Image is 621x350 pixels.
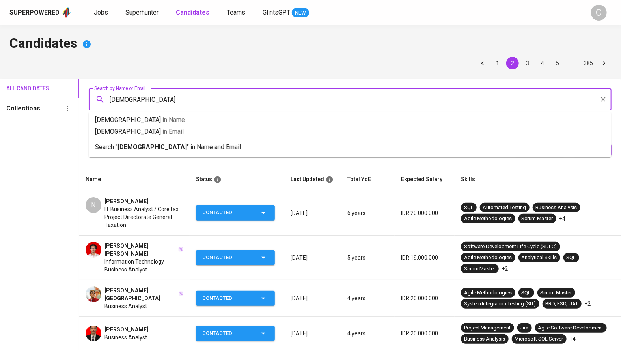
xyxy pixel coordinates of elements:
[559,215,566,223] p: +4
[94,8,110,18] a: Jobs
[104,326,148,333] span: [PERSON_NAME]
[581,57,595,69] button: Go to page 385
[196,326,275,341] button: Contacted
[125,9,159,16] span: Superhunter
[263,9,290,16] span: GlintsGPT
[227,8,247,18] a: Teams
[541,289,572,297] div: Scrum Master
[202,205,246,221] div: Contacted
[401,294,448,302] p: IDR 20.000.000
[292,9,309,17] span: NEW
[522,289,531,297] div: SQL
[598,94,609,105] button: Clear
[86,286,101,302] img: 0eabf6531324f5b5266661fe22a2764b.jpg
[464,324,511,332] div: Project Management
[546,300,578,308] div: BRD, FSD, UAT
[202,326,246,341] div: Contacted
[585,300,591,308] p: +2
[190,168,284,191] th: Status
[536,57,549,69] button: Go to page 4
[104,258,183,273] span: Information Technology Business Analyst
[401,254,448,262] p: IDR 19.000.000
[179,291,183,296] img: magic_wand.svg
[566,59,579,67] div: …
[395,168,455,191] th: Expected Salary
[125,8,160,18] a: Superhunter
[291,294,335,302] p: [DATE]
[483,204,526,211] div: Automated Testing
[475,57,612,69] nav: pagination navigation
[95,142,605,152] p: Search " " in Name and Email
[464,289,512,297] div: Agile Methodologies
[347,254,388,262] p: 5 years
[515,335,563,343] div: Microsoft SQL Server
[263,8,309,18] a: GlintsGPT NEW
[464,265,496,273] div: Scrum Master
[522,215,553,223] div: Scrum Master
[61,7,72,19] img: app logo
[567,254,576,262] div: SQL
[464,254,512,262] div: Agile Methodologies
[104,205,183,229] span: IT Business Analyst / CoreTax Project Directorate General Taxation
[104,197,148,205] span: [PERSON_NAME]
[178,247,183,252] img: magic_wand.svg
[95,127,605,137] p: [DEMOGRAPHIC_DATA]
[162,128,184,135] span: in Email
[476,57,489,69] button: Go to previous page
[196,291,275,306] button: Contacted
[86,242,101,258] img: 0f4cfb2c7bedb30d1c3fab230f8ac042.jpg
[104,286,178,302] span: [PERSON_NAME][GEOGRAPHIC_DATA]
[520,324,529,332] div: Jira
[291,329,335,337] p: [DATE]
[104,242,177,258] span: [PERSON_NAME] [PERSON_NAME]
[9,35,612,54] h4: Candidates
[551,57,564,69] button: Go to page 5
[6,84,38,94] span: All Candidates
[202,291,246,306] div: Contacted
[536,204,577,211] div: Business Analysis
[347,329,388,337] p: 4 years
[6,103,40,114] h6: Collections
[598,57,610,69] button: Go to next page
[347,209,388,217] p: 6 years
[117,143,187,151] b: [DEMOGRAPHIC_DATA]
[291,254,335,262] p: [DATE]
[176,8,211,18] a: Candidates
[202,250,246,266] div: Contacted
[9,8,60,17] div: Superpowered
[491,57,504,69] button: Go to page 1
[104,302,147,310] span: Business Analyst
[341,168,395,191] th: Total YoE
[591,5,607,21] div: C
[227,9,245,16] span: Teams
[86,326,101,341] img: 1447c00504e16394f57b7686d2f2fef1.jpg
[570,335,576,343] p: +4
[347,294,388,302] p: 4 years
[521,57,534,69] button: Go to page 3
[464,300,536,308] div: System Integration Testing (SIT)
[9,7,72,19] a: Superpoweredapp logo
[464,243,557,251] div: Software Development Life Cycle (SDLC)
[464,204,474,211] div: SQL
[284,168,341,191] th: Last Updated
[79,168,190,191] th: Name
[401,209,448,217] p: IDR 20.000.000
[522,254,557,262] div: Analytical Skills
[196,205,275,221] button: Contacted
[95,115,605,125] p: [DEMOGRAPHIC_DATA]
[196,250,275,266] button: Contacted
[291,209,335,217] p: [DATE]
[502,265,508,273] p: +2
[162,116,185,124] span: in Name
[464,215,512,223] div: Agile Methodologies
[176,9,209,16] b: Candidates
[506,57,519,69] button: page 2
[538,324,604,332] div: Agile Software Development
[94,9,108,16] span: Jobs
[86,197,101,213] div: N
[401,329,448,337] p: IDR 20.000.000
[104,333,147,341] span: Business Analyst
[464,335,505,343] div: Business Analysis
